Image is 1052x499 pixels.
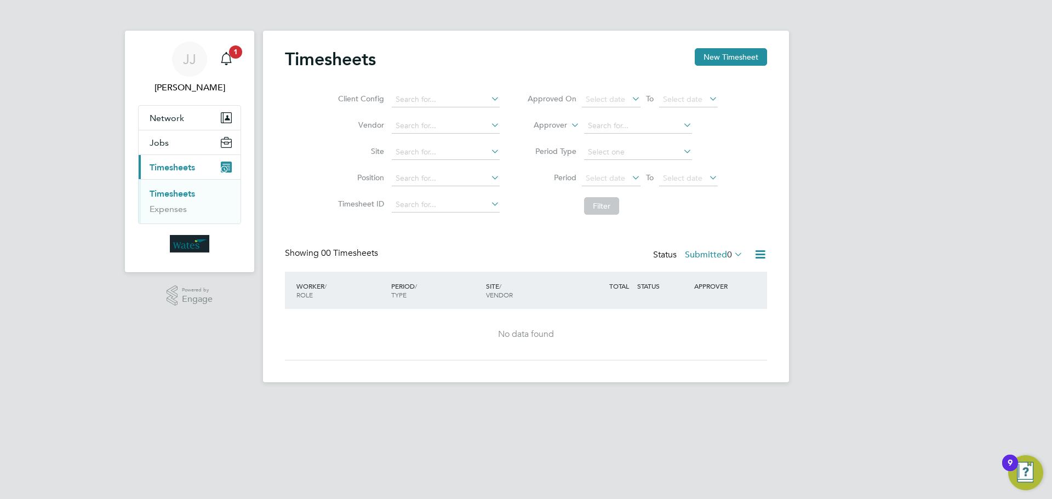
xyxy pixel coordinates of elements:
span: Select date [586,94,625,104]
label: Approved On [527,94,576,104]
div: Showing [285,248,380,259]
label: Period Type [527,146,576,156]
label: Timesheet ID [335,199,384,209]
label: Vendor [335,120,384,130]
input: Search for... [392,118,500,134]
span: Engage [182,295,213,304]
span: VENDOR [486,290,513,299]
img: wates-logo-retina.png [170,235,209,253]
span: Jamie Joyce [138,81,241,94]
a: JJ[PERSON_NAME] [138,42,241,94]
span: Network [150,113,184,123]
input: Search for... [392,197,500,213]
div: 9 [1008,463,1013,477]
span: To [643,91,657,106]
span: Select date [663,173,702,183]
div: STATUS [634,276,691,296]
span: 1 [229,45,242,59]
span: JJ [183,52,196,66]
a: Timesheets [150,188,195,199]
span: To [643,170,657,185]
div: No data found [296,329,756,340]
button: Open Resource Center, 9 new notifications [1008,455,1043,490]
span: / [415,282,417,290]
span: 0 [727,249,732,260]
a: Expenses [150,204,187,214]
button: New Timesheet [695,48,767,66]
a: Go to home page [138,235,241,253]
span: TYPE [391,290,407,299]
span: 00 Timesheets [321,248,378,259]
div: SITE [483,276,578,305]
label: Period [527,173,576,182]
input: Search for... [584,118,692,134]
span: ROLE [296,290,313,299]
span: Timesheets [150,162,195,173]
a: 1 [215,42,237,77]
label: Submitted [685,249,743,260]
div: Status [653,248,745,263]
input: Search for... [392,145,500,160]
span: Select date [663,94,702,104]
span: Jobs [150,137,169,148]
span: TOTAL [609,282,629,290]
div: Timesheets [139,179,241,223]
label: Position [335,173,384,182]
div: WORKER [294,276,388,305]
span: Select date [586,173,625,183]
button: Filter [584,197,619,215]
h2: Timesheets [285,48,376,70]
button: Timesheets [139,155,241,179]
div: APPROVER [691,276,748,296]
button: Network [139,106,241,130]
span: / [499,282,501,290]
div: PERIOD [388,276,483,305]
button: Jobs [139,130,241,154]
label: Client Config [335,94,384,104]
nav: Main navigation [125,31,254,272]
span: / [324,282,327,290]
input: Search for... [392,92,500,107]
label: Approver [518,120,567,131]
input: Select one [584,145,692,160]
a: Powered byEngage [167,285,213,306]
span: Powered by [182,285,213,295]
input: Search for... [392,171,500,186]
label: Site [335,146,384,156]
